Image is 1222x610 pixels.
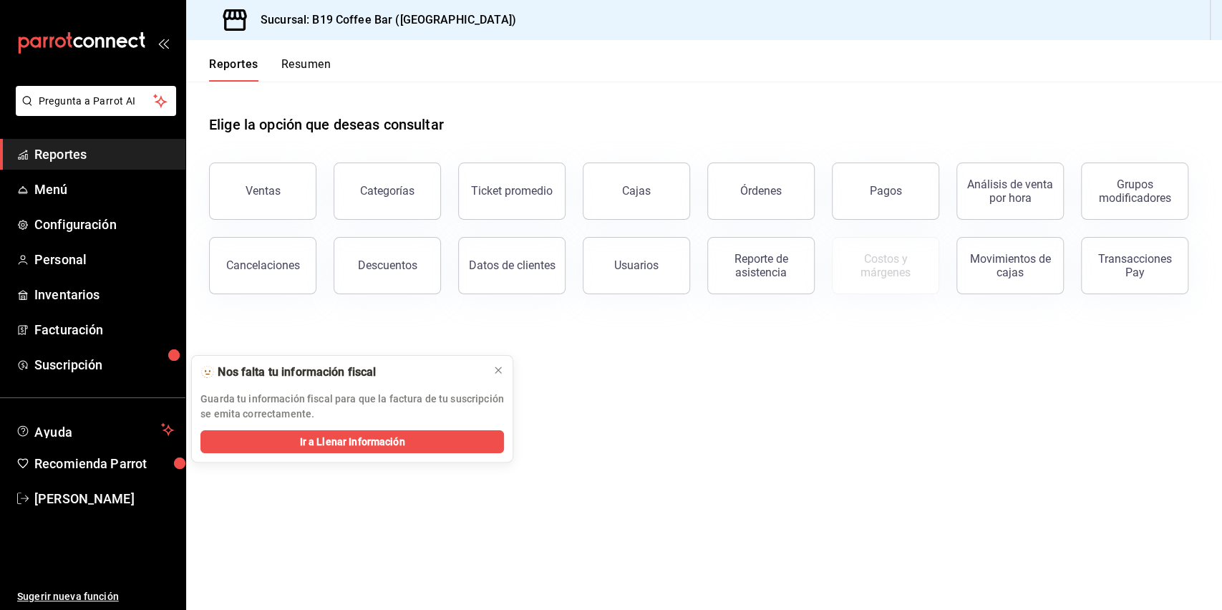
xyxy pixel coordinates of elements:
[34,215,174,234] span: Configuración
[614,258,659,272] div: Usuarios
[34,355,174,374] span: Suscripción
[583,237,690,294] button: Usuarios
[707,163,815,220] button: Órdenes
[471,184,553,198] div: Ticket promedio
[34,489,174,508] span: [PERSON_NAME]
[17,589,174,604] span: Sugerir nueva función
[16,86,176,116] button: Pregunta a Parrot AI
[622,184,651,198] div: Cajas
[281,57,331,82] button: Resumen
[358,258,417,272] div: Descuentos
[469,258,556,272] div: Datos de clientes
[34,285,174,304] span: Inventarios
[583,163,690,220] button: Cajas
[1090,252,1179,279] div: Transacciones Pay
[246,184,281,198] div: Ventas
[10,104,176,119] a: Pregunta a Parrot AI
[209,237,316,294] button: Cancelaciones
[458,163,566,220] button: Ticket promedio
[209,114,444,135] h1: Elige la opción que deseas consultar
[200,430,504,453] button: Ir a Llenar Información
[707,237,815,294] button: Reporte de asistencia
[832,163,939,220] button: Pagos
[209,163,316,220] button: Ventas
[966,252,1054,279] div: Movimientos de cajas
[966,178,1054,205] div: Análisis de venta por hora
[34,145,174,164] span: Reportes
[956,237,1064,294] button: Movimientos de cajas
[226,258,300,272] div: Cancelaciones
[870,184,902,198] div: Pagos
[34,421,155,438] span: Ayuda
[34,180,174,199] span: Menú
[458,237,566,294] button: Datos de clientes
[740,184,782,198] div: Órdenes
[200,364,481,380] div: 🫥 Nos falta tu información fiscal
[360,184,414,198] div: Categorías
[34,250,174,269] span: Personal
[1081,237,1188,294] button: Transacciones Pay
[249,11,516,29] h3: Sucursal: B19 Coffee Bar ([GEOGRAPHIC_DATA])
[334,163,441,220] button: Categorías
[334,237,441,294] button: Descuentos
[34,454,174,473] span: Recomienda Parrot
[1090,178,1179,205] div: Grupos modificadores
[956,163,1064,220] button: Análisis de venta por hora
[209,57,331,82] div: navigation tabs
[39,94,154,109] span: Pregunta a Parrot AI
[209,57,258,82] button: Reportes
[300,435,405,450] span: Ir a Llenar Información
[1081,163,1188,220] button: Grupos modificadores
[832,237,939,294] button: Contrata inventarios para ver este reporte
[717,252,805,279] div: Reporte de asistencia
[157,37,169,49] button: open_drawer_menu
[34,320,174,339] span: Facturación
[200,392,504,422] p: Guarda tu información fiscal para que la factura de tu suscripción se emita correctamente.
[841,252,930,279] div: Costos y márgenes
